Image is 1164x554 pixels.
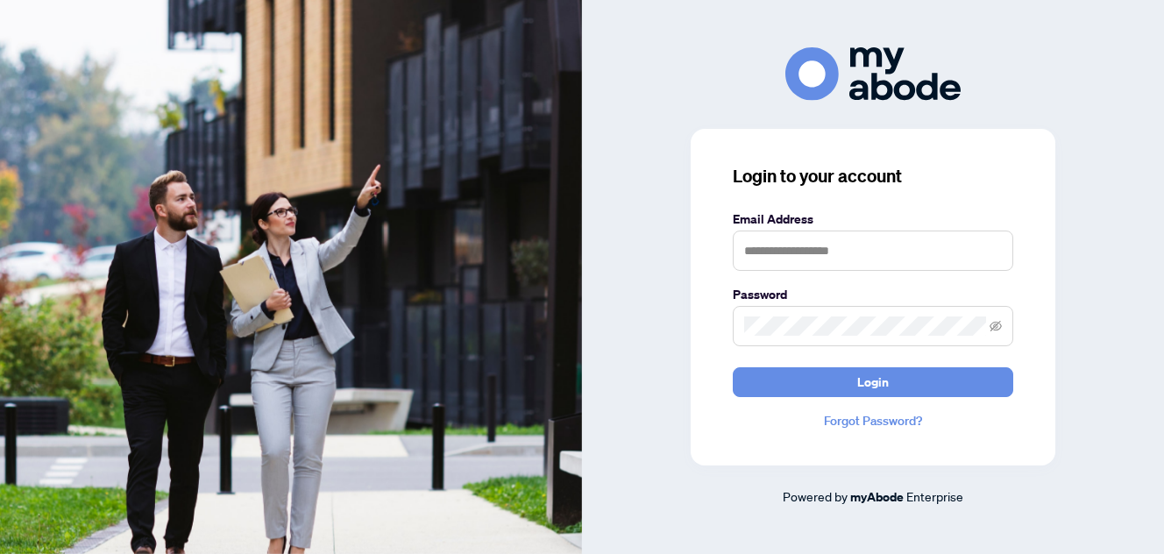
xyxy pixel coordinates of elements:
span: Enterprise [906,488,963,504]
span: eye-invisible [990,320,1002,332]
a: Forgot Password? [733,411,1013,430]
label: Password [733,285,1013,304]
h3: Login to your account [733,164,1013,188]
span: Powered by [783,488,848,504]
span: Login [857,368,889,396]
label: Email Address [733,210,1013,229]
button: Login [733,367,1013,397]
img: ma-logo [785,47,961,101]
a: myAbode [850,487,904,507]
